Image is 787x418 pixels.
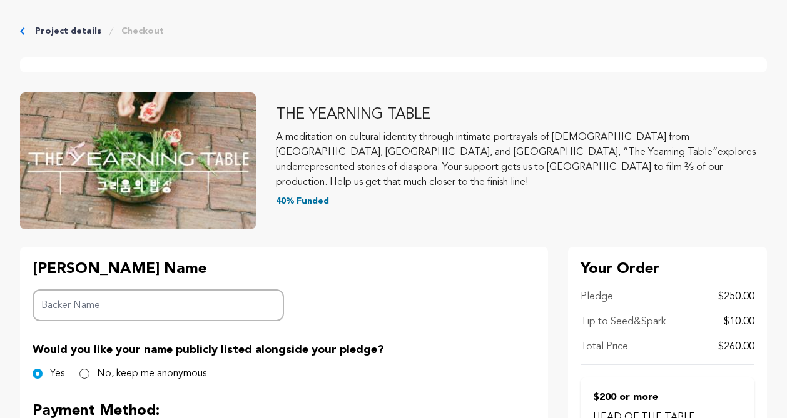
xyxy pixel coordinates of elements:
p: $200 or more [593,390,742,405]
p: [PERSON_NAME] Name [33,259,284,279]
p: Would you like your name publicly listed alongside your pledge? [33,341,536,359]
label: No, keep me anonymous [97,366,206,381]
p: $260.00 [718,339,754,354]
p: THE YEARNING TABLE [276,105,767,125]
input: Backer Name [33,289,284,321]
p: $250.00 [718,289,754,304]
a: Project details [35,25,101,37]
img: THE YEARNING TABLE image [20,92,256,229]
p: Your Order [581,259,754,279]
p: A meditation on cultural identity through intimate portrayals of [DEMOGRAPHIC_DATA] from [GEOGRAP... [276,130,767,190]
p: Tip to Seed&Spark [581,314,666,329]
div: Breadcrumb [20,25,767,37]
p: Pledge [581,289,613,304]
p: Total Price [581,339,628,354]
p: 40% Funded [276,195,767,207]
p: $10.00 [724,314,754,329]
label: Yes [50,366,64,381]
a: Checkout [121,25,164,37]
